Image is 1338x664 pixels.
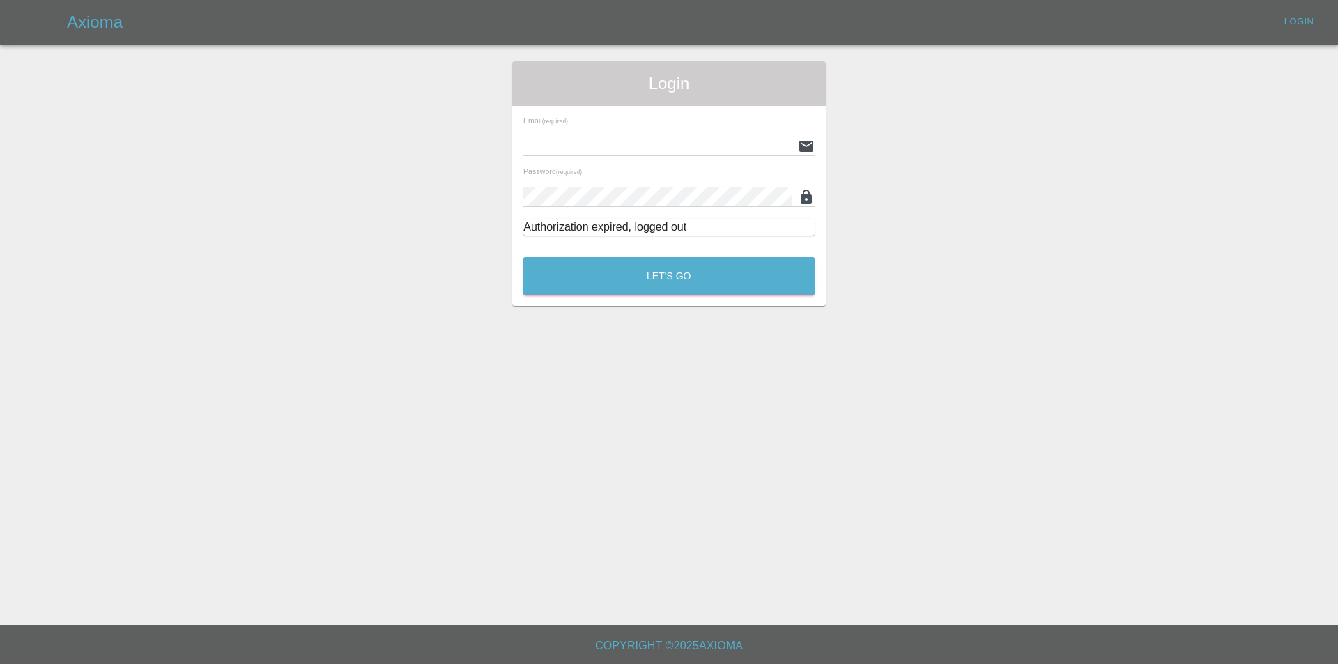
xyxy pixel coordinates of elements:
h5: Axioma [67,11,123,33]
h6: Copyright © 2025 Axioma [11,636,1327,656]
span: Email [523,116,568,125]
small: (required) [542,118,568,125]
span: Password [523,167,582,176]
button: Let's Go [523,257,815,295]
div: Authorization expired, logged out [523,219,815,236]
span: Login [523,72,815,95]
small: (required) [556,169,582,176]
a: Login [1277,11,1321,33]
